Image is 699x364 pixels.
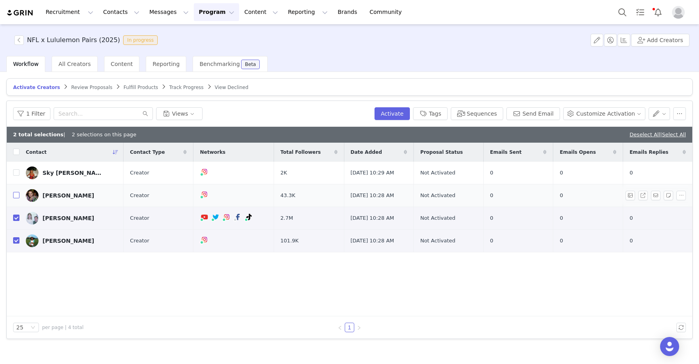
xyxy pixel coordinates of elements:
[153,61,180,67] span: Reporting
[354,323,364,332] li: Next Page
[451,107,503,120] button: Sequences
[26,189,117,202] a: [PERSON_NAME]
[130,192,149,199] span: Creator
[224,214,230,220] img: instagram.svg
[41,3,98,21] button: Recruitment
[143,111,148,116] i: icon: search
[26,234,39,247] img: f1647df2-afa7-4c01-9954-9759ca37b97b--s.jpg
[123,35,158,45] span: In progress
[130,149,165,156] span: Contact Type
[31,325,35,331] i: icon: down
[13,131,136,139] div: | 2 selections on this page
[560,237,563,245] span: 0
[490,192,493,199] span: 0
[506,107,560,120] button: Send Email
[16,323,23,332] div: 25
[26,212,117,225] a: [PERSON_NAME]
[420,192,455,199] span: Not Activated
[27,35,120,45] h3: NFL x Lululemon Pairs (2025)
[614,3,631,21] button: Search
[124,85,158,90] span: Fulfill Products
[351,237,394,245] span: [DATE] 10:28 AM
[672,6,685,19] img: placeholder-profile.jpg
[335,323,345,332] li: Previous Page
[490,169,493,177] span: 0
[201,168,208,175] img: instagram.svg
[58,61,91,67] span: All Creators
[283,3,332,21] button: Reporting
[26,189,39,202] img: 015ec411-c55a-4023-9f4b-c6d2cde08f26.jpg
[130,214,149,222] span: Creator
[560,169,563,177] span: 0
[54,107,153,120] input: Search...
[215,85,249,90] span: View Declined
[560,214,563,222] span: 0
[156,107,203,120] button: Views
[563,107,645,120] button: Customize Activation
[338,325,342,330] i: icon: left
[560,149,596,156] span: Emails Opens
[194,3,239,21] button: Program
[6,9,34,17] img: grin logo
[560,192,563,199] span: 0
[42,192,94,199] div: [PERSON_NAME]
[13,107,50,120] button: 1 Filter
[631,34,689,46] button: Add Creators
[13,85,60,90] span: Activate Creators
[169,85,203,90] span: Track Progress
[111,61,133,67] span: Content
[351,149,382,156] span: Date Added
[420,214,455,222] span: Not Activated
[280,192,295,199] span: 43.3K
[333,3,364,21] a: Brands
[26,149,46,156] span: Contact
[413,107,448,120] button: Tags
[130,237,149,245] span: Creator
[145,3,193,21] button: Messages
[631,3,649,21] a: Tasks
[365,3,410,21] a: Community
[14,35,161,45] span: [object Object]
[26,212,39,225] img: 81d44ab1-efa2-4c81-8598-eac44e7a225a.jpg
[199,61,239,67] span: Benchmarking
[420,169,455,177] span: Not Activated
[357,325,361,330] i: icon: right
[42,170,102,176] div: Sky [PERSON_NAME] 💗
[42,324,83,331] span: per page | 4 total
[42,215,94,221] div: [PERSON_NAME]
[130,169,149,177] span: Creator
[201,191,208,197] img: instagram.svg
[13,61,39,67] span: Workflow
[649,3,667,21] button: Notifications
[201,236,208,243] img: instagram.svg
[280,237,299,245] span: 101.9K
[280,149,321,156] span: Total Followers
[490,149,521,156] span: Emails Sent
[629,132,660,137] a: Deselect All
[98,3,144,21] button: Contacts
[660,337,679,356] div: Open Intercom Messenger
[375,107,410,120] button: Activate
[420,149,463,156] span: Proposal Status
[345,323,354,332] a: 1
[280,169,287,177] span: 2K
[667,6,693,19] button: Profile
[26,167,39,179] img: dc961493-d58c-4aa3-ae88-3ca56de1cb99--s.jpg
[71,85,112,90] span: Review Proposals
[490,214,493,222] span: 0
[200,149,225,156] span: Networks
[651,191,664,200] span: Send Email
[26,234,117,247] a: [PERSON_NAME]
[490,237,493,245] span: 0
[280,214,293,222] span: 2.7M
[351,214,394,222] span: [DATE] 10:28 AM
[420,237,455,245] span: Not Activated
[660,132,686,137] span: |
[245,62,256,67] div: Beta
[662,132,686,137] a: Select All
[42,238,94,244] div: [PERSON_NAME]
[26,167,117,179] a: Sky [PERSON_NAME] 💗
[629,149,668,156] span: Emails Replies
